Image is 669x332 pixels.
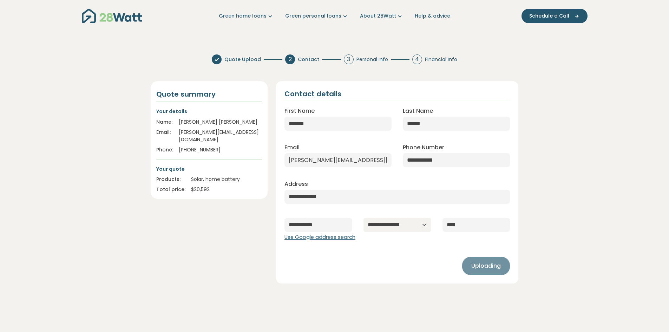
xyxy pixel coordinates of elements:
[179,146,262,154] div: [PHONE_NUMBER]
[403,143,444,152] label: Phone Number
[284,107,315,115] label: First Name
[522,9,588,23] button: Schedule a Call
[344,54,354,64] div: 3
[360,12,404,20] a: About 28Watt
[529,12,569,20] span: Schedule a Call
[179,129,262,143] div: [PERSON_NAME][EMAIL_ADDRESS][DOMAIN_NAME]
[156,129,173,143] div: Email:
[284,153,392,167] input: Enter email
[403,107,433,115] label: Last Name
[224,56,261,63] span: Quote Upload
[356,56,388,63] span: Personal Info
[298,56,319,63] span: Contact
[284,180,308,188] label: Address
[82,7,588,25] nav: Main navigation
[156,90,262,99] h4: Quote summary
[156,186,185,193] div: Total price:
[191,176,262,183] div: Solar, home battery
[284,143,300,152] label: Email
[156,146,173,154] div: Phone:
[156,108,262,115] p: Your details
[179,118,262,126] div: [PERSON_NAME] [PERSON_NAME]
[82,9,142,23] img: 28Watt
[156,165,262,173] p: Your quote
[156,176,185,183] div: Products:
[285,12,349,20] a: Green personal loans
[191,186,262,193] div: $ 20,592
[412,54,422,64] div: 4
[284,90,341,98] h2: Contact details
[156,118,173,126] div: Name:
[219,12,274,20] a: Green home loans
[284,234,355,241] button: Use Google address search
[415,12,450,20] a: Help & advice
[285,54,295,64] div: 2
[425,56,457,63] span: Financial Info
